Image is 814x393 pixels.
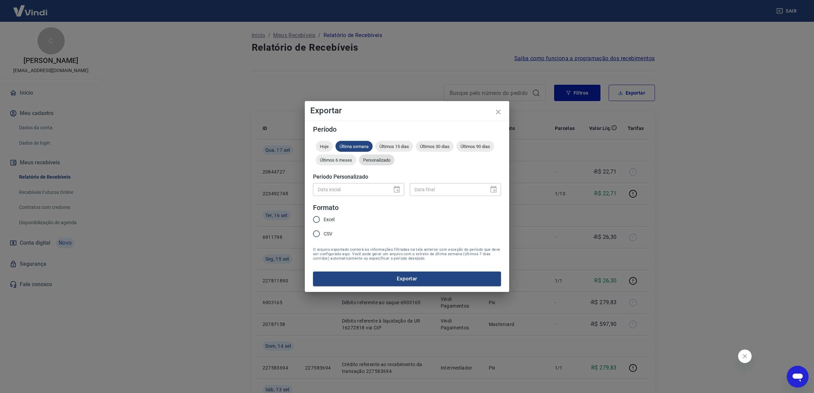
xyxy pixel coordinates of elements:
[456,141,494,152] div: Últimos 90 dias
[490,104,506,120] button: close
[324,216,334,223] span: Excel
[359,154,394,165] div: Personalizado
[313,247,501,261] span: O arquivo exportado conterá as informações filtradas na tela anterior com exceção do período que ...
[375,144,413,149] span: Últimos 15 dias
[738,349,752,363] iframe: Fechar mensagem
[335,141,373,152] div: Última semana
[416,144,454,149] span: Últimos 30 dias
[324,230,332,238] span: CSV
[310,107,504,115] h4: Exportar
[359,158,394,163] span: Personalizado
[316,158,356,163] span: Últimos 6 meses
[316,154,356,165] div: Últimos 6 meses
[313,272,501,286] button: Exportar
[787,366,809,388] iframe: Botão para abrir a janela de mensagens
[335,144,373,149] span: Última semana
[313,126,501,133] h5: Período
[375,141,413,152] div: Últimos 15 dias
[410,183,484,196] input: DD/MM/YYYY
[4,5,57,10] span: Olá! Precisa de ajuda?
[316,141,333,152] div: Hoje
[313,174,501,180] h5: Período Personalizado
[456,144,494,149] span: Últimos 90 dias
[316,144,333,149] span: Hoje
[313,183,387,196] input: DD/MM/YYYY
[416,141,454,152] div: Últimos 30 dias
[313,203,339,213] legend: Formato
